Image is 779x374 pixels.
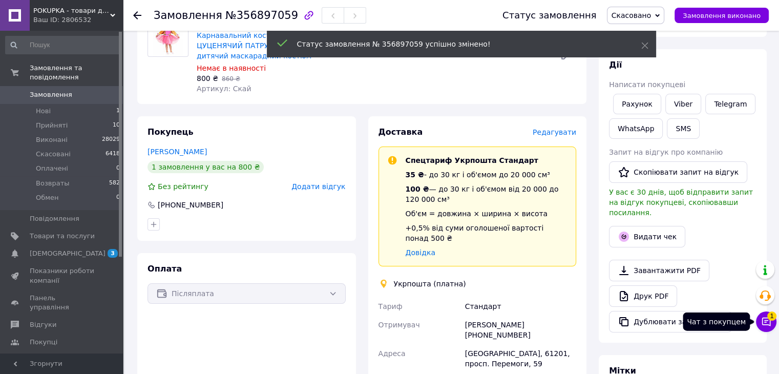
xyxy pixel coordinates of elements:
span: 100 ₴ [406,185,429,193]
div: [PHONE_NUMBER] [157,200,224,210]
span: Показники роботи компанії [30,266,95,285]
span: Доставка [378,127,423,137]
span: Замовлення [30,90,72,99]
span: 3 [108,249,118,258]
a: WhatsApp [609,118,663,139]
span: Додати відгук [291,182,345,191]
button: Чат з покупцем1 [756,311,776,332]
span: Без рейтингу [158,182,208,191]
a: Telegram [705,94,755,114]
button: SMS [667,118,700,139]
span: Панель управління [30,294,95,312]
button: Замовлення виконано [675,8,769,23]
div: Повернутися назад [133,10,141,20]
img: Карнавальний костюм СКАЙ ЦУЦЕНЯЧИЙ ПАТРУЛЬ 8,9 років дитячий маскарадний костюм [150,16,185,56]
span: Дії [609,60,622,70]
span: 0 [116,193,120,202]
span: 28029 [102,135,120,144]
div: 1 замовлення у вас на 800 ₴ [148,161,264,173]
span: Нові [36,107,51,116]
button: Скопіювати запит на відгук [609,161,747,183]
div: Ваш ID: 2806532 [33,15,123,25]
div: Стандарт [463,297,578,316]
span: Редагувати [533,128,576,136]
span: Відгуки [30,320,56,329]
a: Друк PDF [609,285,677,307]
span: Спецтариф Укрпошта Стандарт [406,156,538,164]
div: Об'єм = довжина × ширина × висота [406,209,568,219]
span: Написати покупцеві [609,80,685,89]
div: Статус замовлення [502,10,597,20]
span: 6418 [106,150,120,159]
span: №356897059 [225,9,298,22]
span: Скасовані [36,150,71,159]
span: Обмен [36,193,59,202]
a: Довідка [406,248,435,257]
span: Замовлення виконано [683,12,761,19]
span: POKUPKA - товари для всієї родини [33,6,110,15]
span: 860 ₴ [222,75,240,82]
span: Оплачені [36,164,68,173]
span: 582 [109,179,120,188]
span: 0 [116,164,120,173]
span: Покупець [148,127,194,137]
div: Чат з покупцем [683,313,750,331]
span: 35 ₴ [406,171,424,179]
input: Пошук [5,36,121,54]
button: Дублювати замовлення [609,311,732,333]
span: Тариф [378,302,403,310]
div: [PERSON_NAME] [PHONE_NUMBER] [463,316,578,344]
div: — до 30 кг і об'ємом від 20 000 до 120 000 см³ [406,184,568,204]
span: Скасовано [612,11,651,19]
a: Viber [665,94,701,114]
div: - до 30 кг і об'ємом до 20 000 см³ [406,170,568,180]
button: Видати чек [609,226,685,247]
span: Повідомлення [30,214,79,223]
span: Артикул: Скай [197,85,251,93]
div: Статус замовлення № 356897059 успішно змінено! [297,39,616,49]
div: [GEOGRAPHIC_DATA], 61201, просп. Перемоги, 59 [463,344,578,373]
span: Товари та послуги [30,232,95,241]
button: Рахунок [613,94,661,114]
a: Завантажити PDF [609,260,709,281]
span: Немає в наявності [197,64,266,72]
div: Укрпошта (платна) [391,279,469,289]
span: У вас є 30 днів, щоб відправити запит на відгук покупцеві, скопіювавши посилання. [609,188,753,217]
span: Отримувач [378,321,420,329]
span: Оплата [148,264,182,274]
span: Запит на відгук про компанію [609,148,723,156]
span: Покупці [30,338,57,347]
span: Адреса [378,349,406,358]
span: Виконані [36,135,68,144]
a: Карнавальний костюм СКАЙ ЦУЦЕНЯЧИЙ ПАТРУЛЬ 8,9 років дитячий маскарадний костюм [197,31,314,60]
span: 10 [113,121,120,130]
span: [DEMOGRAPHIC_DATA] [30,249,106,258]
span: Замовлення [154,9,222,22]
span: 1 [116,107,120,116]
span: 800 ₴ [197,74,218,82]
span: Возвраты [36,179,70,188]
div: +0,5% від суми оголошеної вартості понад 500 ₴ [406,223,568,243]
span: Прийняті [36,121,68,130]
span: Замовлення та повідомлення [30,64,123,82]
span: 1 [767,311,776,321]
a: [PERSON_NAME] [148,148,207,156]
